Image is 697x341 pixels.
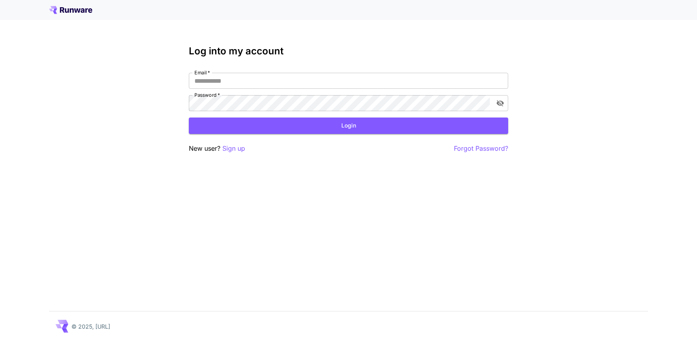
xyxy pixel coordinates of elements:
button: Login [189,118,508,134]
label: Password [194,92,220,98]
button: Sign up [222,144,245,154]
button: Forgot Password? [454,144,508,154]
label: Email [194,69,210,76]
p: New user? [189,144,245,154]
p: © 2025, [URL] [71,322,110,331]
h3: Log into my account [189,46,508,57]
button: toggle password visibility [493,96,507,110]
